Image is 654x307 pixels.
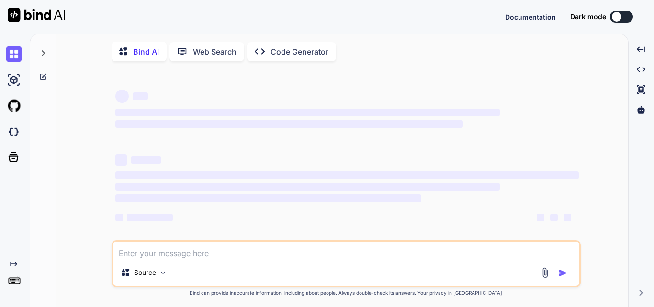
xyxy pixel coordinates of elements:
span: ‌ [537,214,544,221]
p: Bind can provide inaccurate information, including about people. Always double-check its answers.... [112,289,581,296]
span: ‌ [115,154,127,166]
img: Bind AI [8,8,65,22]
span: ‌ [127,214,173,221]
img: chat [6,46,22,62]
button: Documentation [505,12,556,22]
span: ‌ [115,109,500,116]
span: ‌ [564,214,571,221]
img: icon [558,268,568,278]
img: attachment [540,267,551,278]
img: Pick Models [159,269,167,277]
p: Web Search [193,46,237,57]
span: ‌ [115,194,421,202]
img: ai-studio [6,72,22,88]
span: Documentation [505,13,556,21]
p: Code Generator [271,46,328,57]
img: darkCloudIdeIcon [6,124,22,140]
p: Source [134,268,156,277]
span: ‌ [131,156,161,164]
img: githubLight [6,98,22,114]
span: ‌ [133,92,148,100]
span: ‌ [115,214,123,221]
span: ‌ [115,120,463,128]
span: Dark mode [570,12,606,22]
span: ‌ [115,90,129,103]
p: Bind AI [133,46,159,57]
span: ‌ [115,183,500,191]
span: ‌ [115,171,579,179]
span: ‌ [550,214,558,221]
